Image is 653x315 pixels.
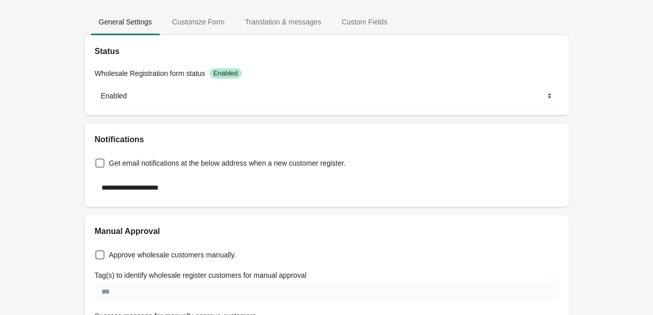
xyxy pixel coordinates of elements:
[95,45,559,58] h2: Status
[237,13,329,31] span: Translation & messages
[95,69,205,77] span: Wholesale Registration form status
[95,270,307,280] label: Tag(s) to identify wholesale register customers for manual approval
[95,134,559,146] h2: Notifications
[95,225,559,238] h2: Manual Approval
[214,69,238,77] span: Enabled
[333,13,395,31] span: Custom Fields
[164,13,233,31] span: Customize Form
[91,13,160,31] span: General Settings
[109,158,346,168] span: Get email notifications at the below address when a new customer register.
[109,250,237,260] span: Approve wholesale customers manually.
